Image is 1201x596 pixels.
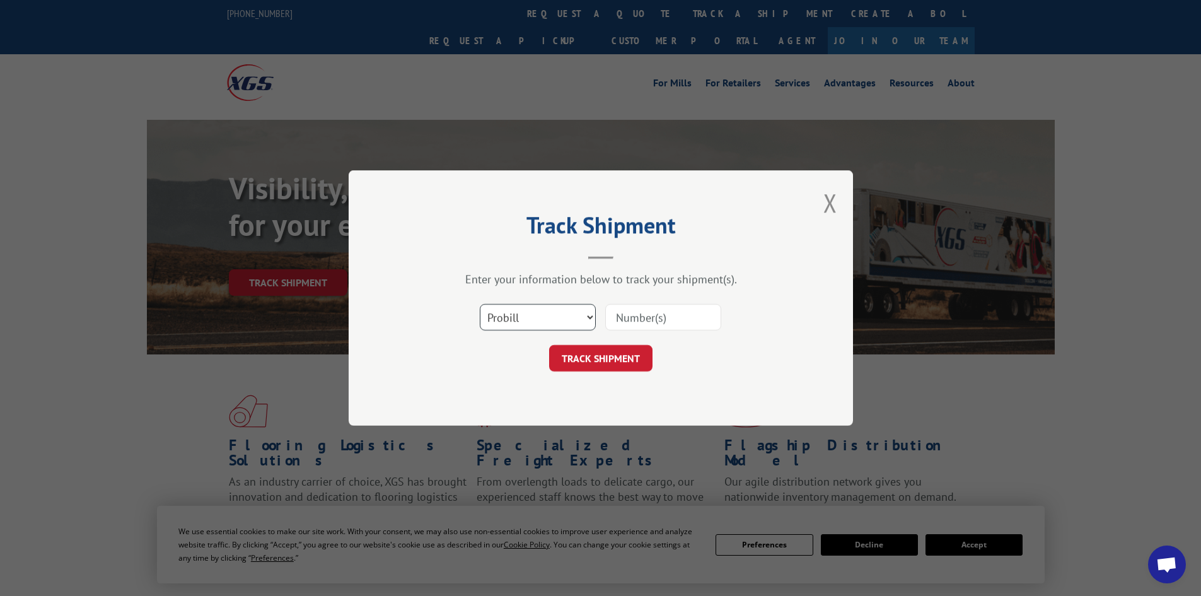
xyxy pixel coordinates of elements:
div: Open chat [1148,546,1186,583]
input: Number(s) [605,304,721,330]
h2: Track Shipment [412,216,790,240]
div: Enter your information below to track your shipment(s). [412,272,790,286]
button: Close modal [823,186,837,219]
button: TRACK SHIPMENT [549,345,653,371]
